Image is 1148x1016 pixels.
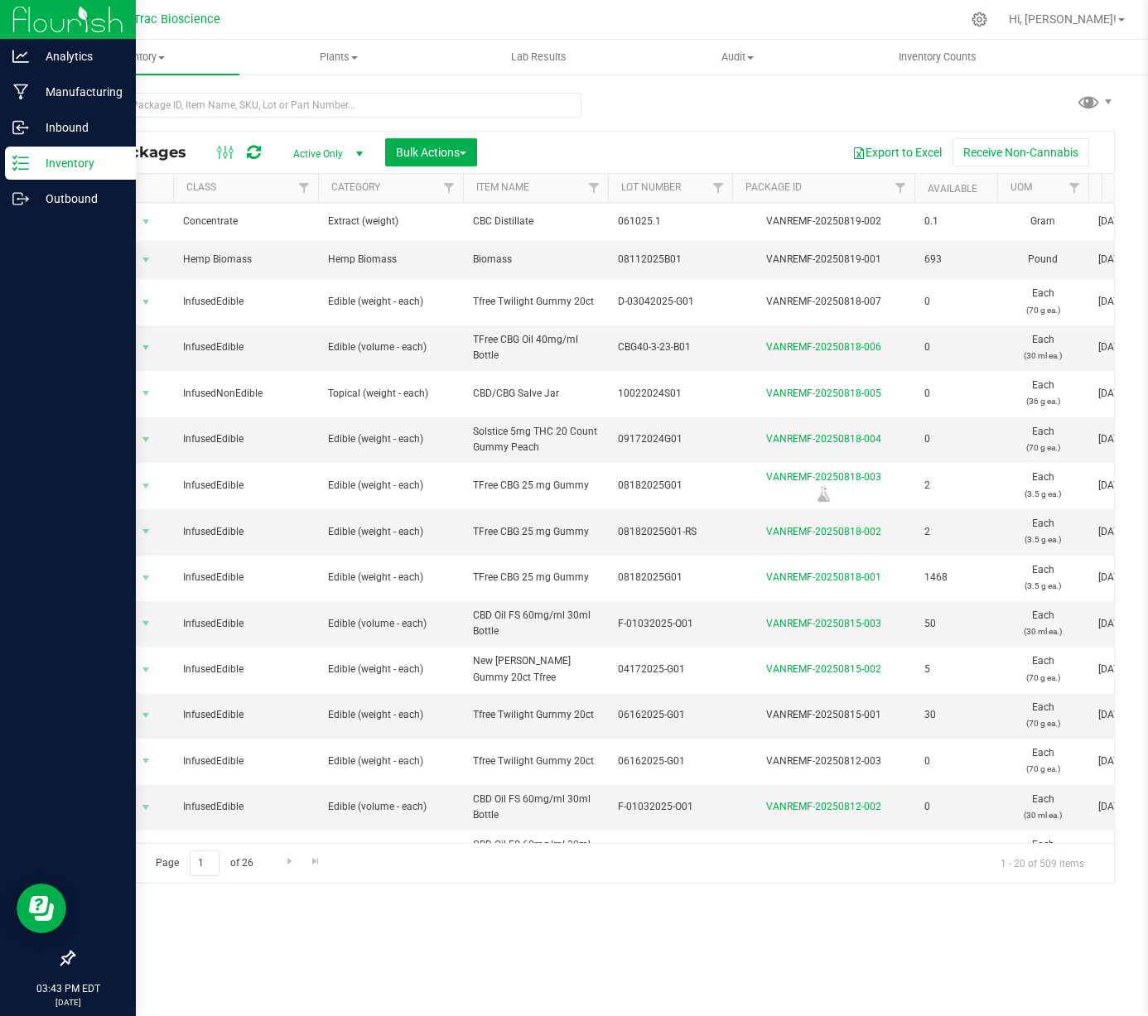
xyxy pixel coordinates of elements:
span: Edible (volume - each) [328,339,453,355]
span: select [136,749,157,773]
span: 0 [924,386,987,402]
span: Each [1007,516,1078,547]
span: CBC Distillate [473,214,598,229]
span: Each [1007,469,1078,501]
span: select [136,658,157,681]
a: Filter [436,174,463,202]
input: 1 [190,850,219,876]
span: D-03042025-G01 [618,294,722,310]
p: (30 ml ea.) [1007,624,1078,639]
a: VANREMF-20250818-001 [766,571,881,583]
div: VANREMF-20250818-007 [730,294,917,310]
span: 0 [924,799,987,815]
a: Category [331,181,380,193]
span: 1468 [924,570,987,585]
span: NuTrac Bioscience [118,12,220,26]
span: select [136,248,157,272]
div: Lab Sample [730,485,917,502]
a: Go to the next page [277,850,301,873]
a: Package ID [745,181,802,193]
span: Each [1007,378,1078,409]
span: 1 - 20 of 509 items [987,850,1097,875]
span: InfusedEdible [183,478,308,494]
span: 061025.1 [618,214,722,229]
inline-svg: Outbound [12,190,29,207]
a: Inventory Counts [837,40,1037,75]
p: (70 g ea.) [1007,302,1078,318]
a: VANREMF-20250818-005 [766,388,881,399]
span: InfusedEdible [183,431,308,447]
div: VANREMF-20250812-003 [730,754,917,769]
span: select [136,336,157,359]
p: (36 g ea.) [1007,393,1078,409]
a: Class [186,181,216,193]
button: Receive Non-Cannabis [953,138,1089,166]
a: VANREMF-20250818-006 [766,341,881,353]
div: VANREMF-20250819-002 [730,214,917,229]
a: Item Name [476,181,529,193]
div: VANREMF-20250815-001 [730,707,917,723]
span: 08182025G01 [618,570,722,585]
span: Plants [240,50,438,65]
div: VANREMF-20250819-001 [730,252,917,267]
span: 10022024S01 [618,386,722,402]
span: InfusedEdible [183,754,308,769]
span: 0.1 [924,214,987,229]
span: Edible (weight - each) [328,431,453,447]
span: InfusedEdible [183,570,308,585]
span: CBD Oil FS 60mg/ml 30ml Bottle [473,837,598,869]
a: VANREMF-20250815-003 [766,618,881,629]
span: 0 [924,754,987,769]
span: Each [1007,653,1078,685]
span: CBD/CBG Salve Jar [473,386,598,402]
p: (70 g ea.) [1007,440,1078,455]
span: 08112025B01 [618,252,722,267]
span: Tfree Twilight Gummy 20ct [473,294,598,310]
span: TFree CBG 25 mg Gummy [473,524,598,540]
a: VANREMF-20250812-002 [766,801,881,812]
span: Each [1007,700,1078,731]
span: CBG40-3-23-B01 [618,339,722,355]
span: CBD Oil FS 60mg/ml 30ml Bottle [473,792,598,823]
span: Each [1007,608,1078,639]
span: F-01032025-O01 [618,799,722,815]
span: Inventory Counts [876,50,999,65]
p: (30 ml ea.) [1007,807,1078,823]
span: CBD Oil FS 60mg/ml 30ml Bottle [473,608,598,639]
span: Edible (volume - each) [328,616,453,632]
span: Each [1007,332,1078,364]
span: InfusedNonEdible [183,386,308,402]
span: InfusedEdible [183,799,308,815]
span: Edible (weight - each) [328,707,453,723]
span: TFree CBG Oil 40mg/ml Bottle [473,332,598,364]
p: Outbound [29,189,128,209]
span: Tfree Twilight Gummy 20ct [473,707,598,723]
a: Available [928,183,977,195]
inline-svg: Inventory [12,155,29,171]
span: Extract (weight) [328,214,453,229]
div: Manage settings [969,12,990,27]
span: InfusedEdible [183,339,308,355]
span: InfusedEdible [183,616,308,632]
a: Inventory [40,40,239,75]
span: 0 [924,339,987,355]
button: Bulk Actions [385,138,477,166]
a: VANREMF-20250818-003 [766,471,881,483]
span: Hemp Biomass [183,252,308,267]
span: select [136,428,157,451]
span: InfusedEdible [183,294,308,310]
input: Search Package ID, Item Name, SKU, Lot or Part Number... [73,93,581,118]
a: Filter [581,174,608,202]
a: Plants [239,40,439,75]
span: Edible (weight - each) [328,570,453,585]
span: select [136,520,157,543]
span: 2 [924,524,987,540]
span: New [PERSON_NAME] Gummy 20ct Tfree [473,653,598,685]
span: select [136,841,157,864]
span: InfusedEdible [183,662,308,677]
span: TFree CBG 25 mg Gummy [473,570,598,585]
span: Lab Results [489,50,589,65]
span: 5 [924,662,987,677]
a: Lot Number [621,181,681,193]
p: (3.5 g ea.) [1007,532,1078,547]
